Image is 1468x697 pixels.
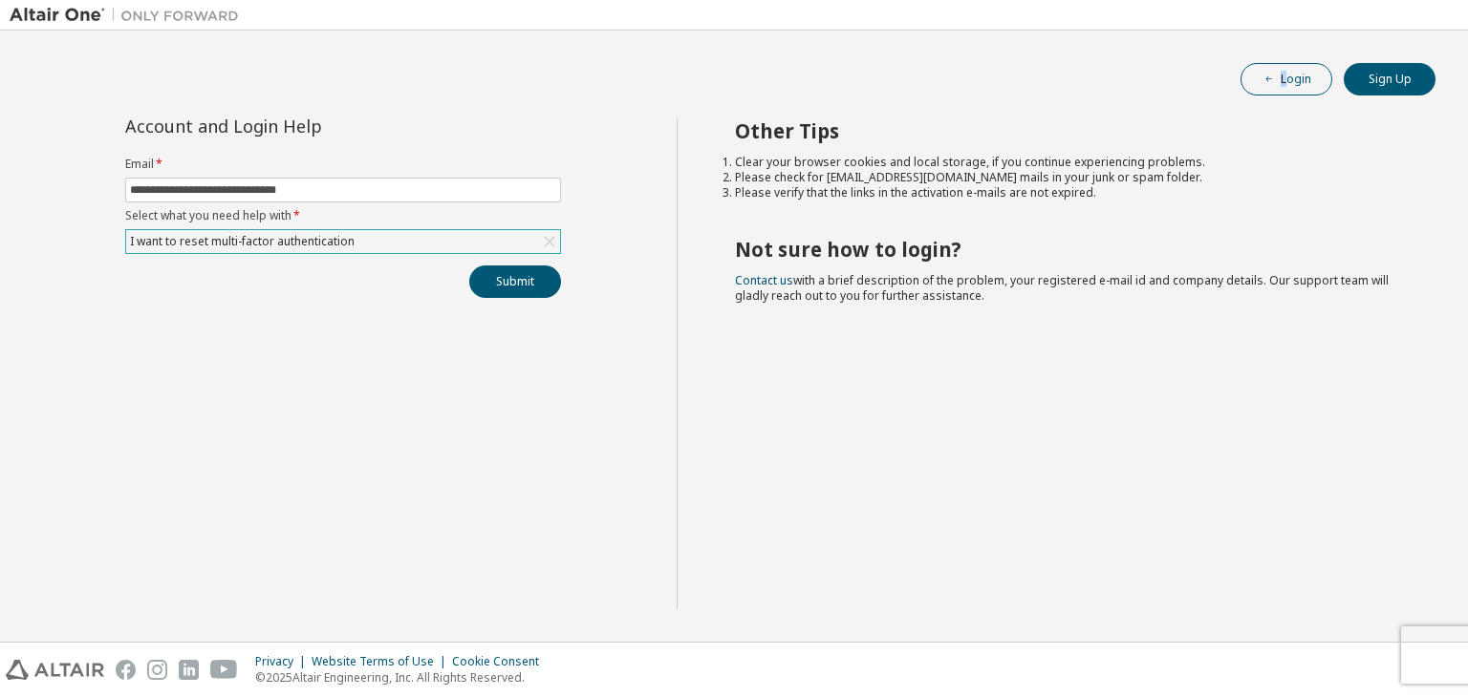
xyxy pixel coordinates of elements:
img: altair_logo.svg [6,660,104,680]
div: I want to reset multi-factor authentication [127,231,357,252]
button: Login [1241,63,1332,95]
button: Submit [469,265,561,298]
h2: Not sure how to login? [735,237,1402,262]
img: youtube.svg [210,660,238,680]
a: Contact us [735,272,793,288]
li: Clear your browser cookies and local storage, if you continue experiencing problems. [735,155,1402,170]
img: instagram.svg [147,660,167,680]
div: I want to reset multi-factor authentication [126,230,560,253]
span: with a brief description of the problem, your registered e-mail id and company details. Our suppo... [735,272,1389,304]
img: linkedin.svg [179,660,199,680]
img: Altair One [10,6,248,25]
img: facebook.svg [116,660,136,680]
h2: Other Tips [735,118,1402,143]
div: Website Terms of Use [312,654,452,669]
li: Please check for [EMAIL_ADDRESS][DOMAIN_NAME] mails in your junk or spam folder. [735,170,1402,185]
label: Select what you need help with [125,208,561,223]
button: Sign Up [1344,63,1436,95]
div: Privacy [255,654,312,669]
li: Please verify that the links in the activation e-mails are not expired. [735,185,1402,201]
div: Account and Login Help [125,118,474,134]
p: © 2025 Altair Engineering, Inc. All Rights Reserved. [255,669,550,686]
label: Email [125,157,561,172]
div: Cookie Consent [452,654,550,669]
